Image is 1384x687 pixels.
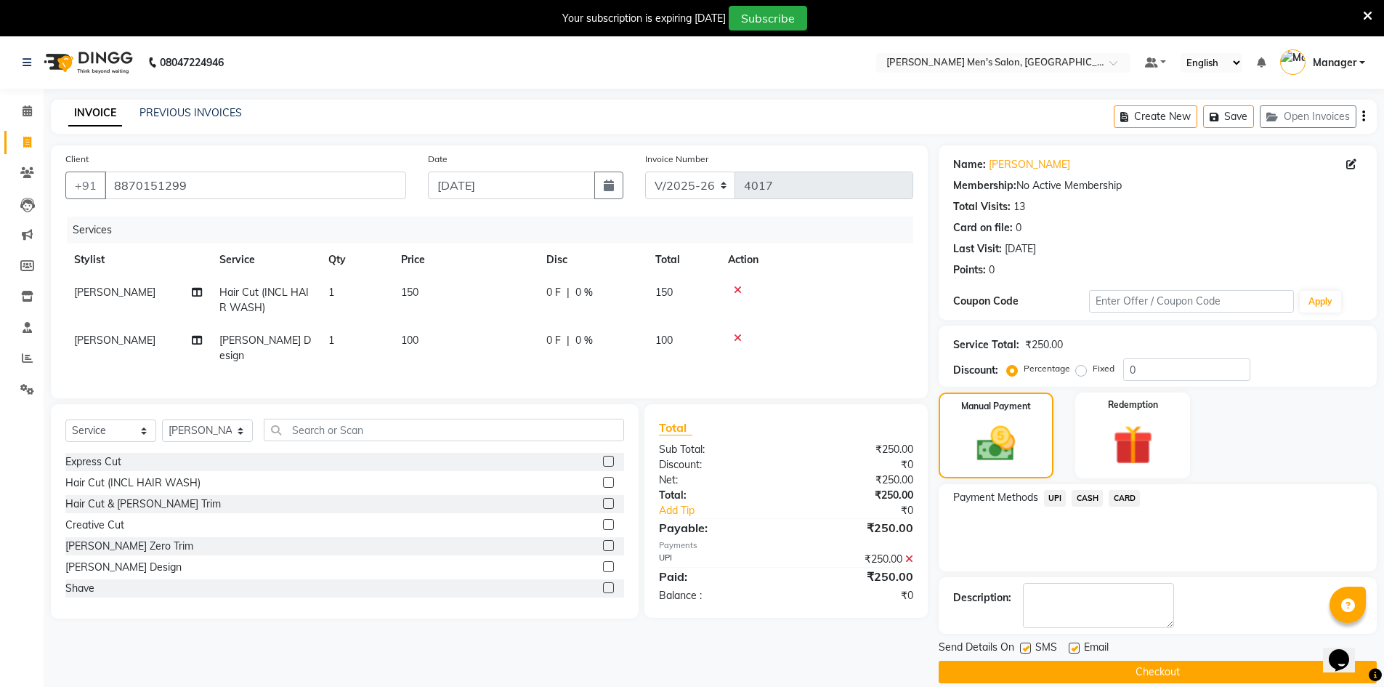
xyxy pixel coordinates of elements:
img: Manager [1280,49,1306,75]
div: UPI [648,552,786,567]
div: Membership: [953,178,1016,193]
span: [PERSON_NAME] Design [219,334,311,362]
div: 13 [1013,199,1025,214]
iframe: chat widget [1323,629,1369,672]
span: 100 [401,334,418,347]
div: ₹250.00 [786,442,924,457]
div: Services [67,217,924,244]
div: ₹250.00 [786,519,924,537]
input: Search or Scan [264,419,624,441]
img: _cash.svg [965,422,1027,466]
div: Card on file: [953,220,1013,236]
a: PREVIOUS INVOICES [139,106,242,119]
div: Points: [953,262,986,278]
span: 100 [655,334,673,347]
th: Service [211,244,320,276]
div: Description: [953,590,1011,606]
span: 150 [401,286,418,299]
span: 0 % [575,333,593,348]
label: Percentage [1024,362,1070,375]
button: Apply [1300,291,1341,313]
div: Last Visit: [953,241,1002,257]
th: Qty [320,244,392,276]
span: Manager [1313,55,1356,71]
div: ₹0 [809,503,924,518]
div: Hair Cut & [PERSON_NAME] Trim [65,497,221,512]
span: Send Details On [939,640,1014,658]
button: Subscribe [729,6,807,31]
div: Discount: [648,457,786,473]
a: [PERSON_NAME] [989,157,1070,172]
div: [DATE] [1005,241,1036,257]
div: ₹0 [786,588,924,603]
div: Paid: [648,568,786,585]
div: Total Visits: [953,199,1011,214]
div: 0 [989,262,995,278]
div: Shave [65,581,94,596]
label: Redemption [1108,398,1158,411]
div: [PERSON_NAME] Zero Trim [65,539,193,554]
span: 1 [328,334,334,347]
span: CASH [1072,490,1103,507]
div: No Active Membership [953,178,1362,193]
div: Balance : [648,588,786,603]
span: 1 [328,286,334,299]
a: Add Tip [648,503,809,518]
button: +91 [65,172,106,199]
div: Name: [953,157,986,172]
th: Price [392,244,538,276]
label: Invoice Number [645,153,708,166]
button: Save [1203,105,1254,128]
span: | [567,333,570,348]
th: Action [719,244,913,276]
div: Creative Cut [65,518,124,533]
div: Service Total: [953,337,1019,353]
div: ₹0 [786,457,924,473]
div: Your subscription is expiring [DATE] [562,11,726,26]
button: Checkout [939,661,1377,683]
div: ₹250.00 [1025,337,1063,353]
label: Manual Payment [961,400,1031,413]
th: Disc [538,244,647,276]
img: logo [37,42,137,83]
input: Search by Name/Mobile/Email/Code [105,172,406,199]
span: 0 % [575,285,593,300]
span: [PERSON_NAME] [74,286,155,299]
div: Express Cut [65,454,121,470]
label: Date [428,153,448,166]
div: Payments [659,539,912,552]
button: Open Invoices [1260,105,1356,128]
div: Discount: [953,363,998,378]
span: 150 [655,286,673,299]
span: Email [1084,640,1109,658]
span: 0 F [546,333,561,348]
span: SMS [1035,640,1057,658]
span: 0 F [546,285,561,300]
div: ₹250.00 [786,568,924,585]
a: INVOICE [68,100,122,126]
div: ₹250.00 [786,473,924,488]
span: Total [659,420,692,435]
span: [PERSON_NAME] [74,334,155,347]
div: Coupon Code [953,294,1090,309]
th: Total [647,244,719,276]
div: 0 [1016,220,1021,236]
span: Payment Methods [953,490,1038,505]
div: Total: [648,488,786,503]
div: [PERSON_NAME] Design [65,560,182,575]
div: ₹250.00 [786,552,924,567]
label: Client [65,153,89,166]
div: Hair Cut (INCL HAIR WASH) [65,475,201,491]
div: ₹250.00 [786,488,924,503]
span: UPI [1044,490,1067,507]
input: Enter Offer / Coupon Code [1089,290,1294,313]
img: _gift.svg [1101,420,1165,470]
b: 08047224946 [160,42,224,83]
span: Hair Cut (INCL HAIR WASH) [219,286,309,314]
button: Create New [1114,105,1197,128]
span: | [567,285,570,300]
div: Sub Total: [648,442,786,457]
label: Fixed [1093,362,1114,375]
div: Net: [648,473,786,488]
th: Stylist [65,244,211,276]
